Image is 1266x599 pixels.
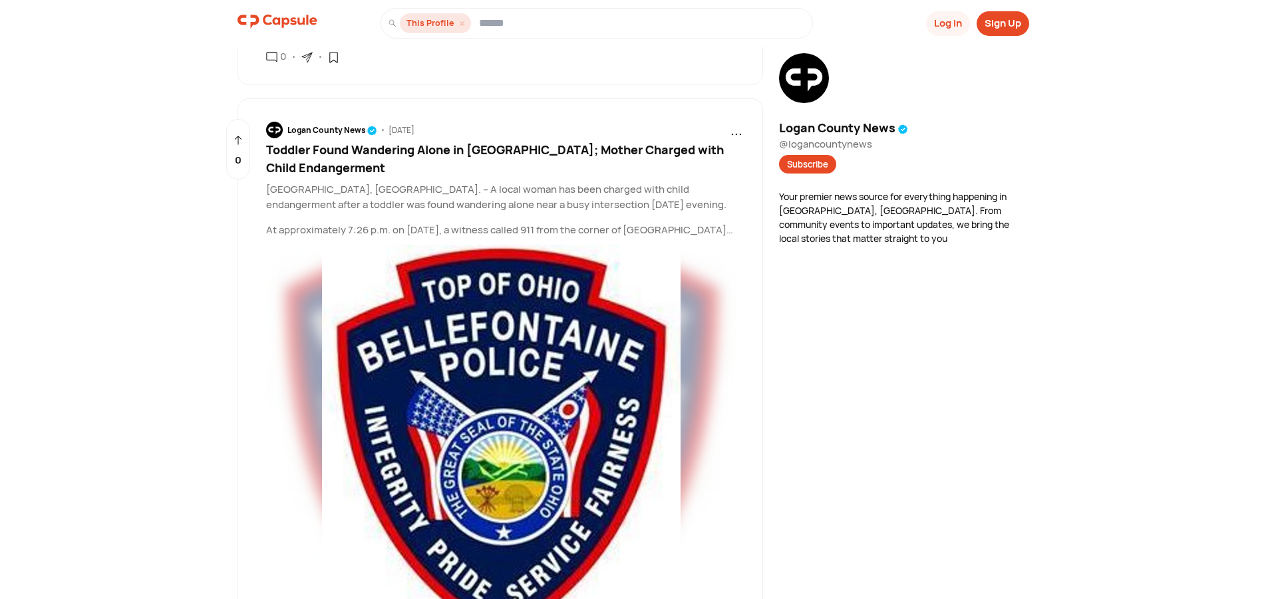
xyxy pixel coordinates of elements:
[779,119,908,137] div: Logan County News
[235,153,241,168] p: 0
[277,49,286,64] div: 0
[898,124,908,134] img: tick
[287,124,377,136] div: Logan County News
[730,120,742,140] span: ...
[237,8,317,35] img: logo
[779,155,836,174] button: Subscribe
[266,122,283,138] img: resizeImage
[237,8,317,39] a: logo
[389,124,414,136] div: [DATE]
[779,53,829,103] img: resizeImage
[779,189,1013,245] div: Your premier news source for everything happening in [GEOGRAPHIC_DATA], [GEOGRAPHIC_DATA]. From c...
[266,223,742,238] p: At approximately 7:26 p.m. on [DATE], a witness called 911 from the corner of [GEOGRAPHIC_DATA] a...
[266,182,742,212] p: [GEOGRAPHIC_DATA], [GEOGRAPHIC_DATA]. – A local woman has been charged with child endangerment af...
[926,11,970,36] button: Log In
[266,142,724,176] span: Toddler Found Wandering Alone in [GEOGRAPHIC_DATA]; Mother Charged with Child Endangerment
[400,13,471,34] div: This Profile
[367,126,377,136] img: tick
[977,11,1029,36] button: Sign Up
[779,137,1013,152] div: @ logancountynews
